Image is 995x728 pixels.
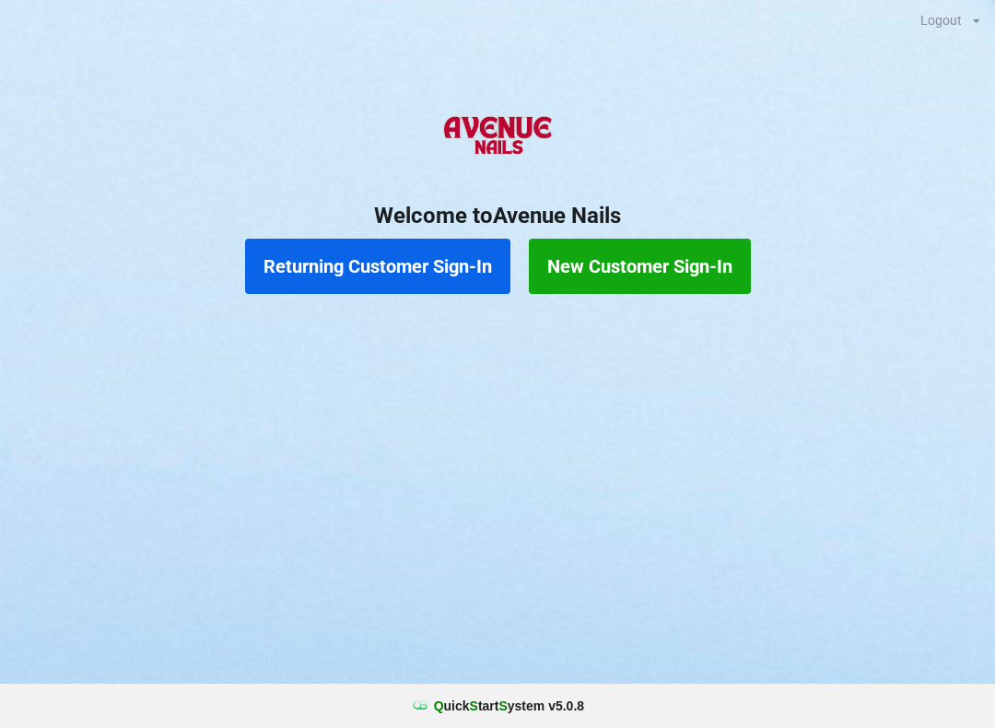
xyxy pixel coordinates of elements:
[411,697,429,715] img: favicon.ico
[498,699,507,713] span: S
[920,14,962,27] div: Logout
[245,239,510,294] button: Returning Customer Sign-In
[434,699,444,713] span: Q
[470,699,478,713] span: S
[529,239,751,294] button: New Customer Sign-In
[434,697,584,715] b: uick tart ystem v 5.0.8
[436,100,558,174] img: AvenueNails-Logo.png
